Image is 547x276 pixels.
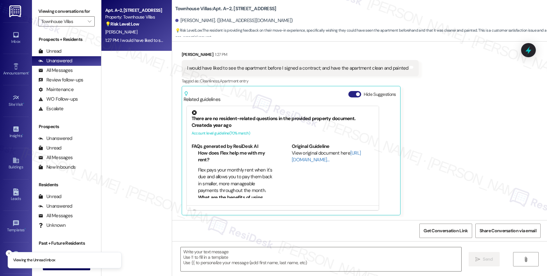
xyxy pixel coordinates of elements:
li: Flex pays your monthly rent when it's due and allows you to pay them back in smaller, more manage... [198,167,274,194]
div: Residents [32,181,101,188]
b: Original Guideline [292,143,329,149]
a: Leads [3,187,29,204]
div: Created a year ago [192,122,374,129]
span: Get Conversation Link [424,227,468,234]
strong: 💡 Risk Level: Low [105,21,139,27]
li: What are the benefits of using Flex? [198,194,274,208]
a: Buildings [3,155,29,172]
strong: 💡 Risk Level: Low [175,28,202,33]
span: Apartment entry [220,78,248,84]
span: [PERSON_NAME] [105,29,137,35]
a: Templates • [3,218,29,235]
div: Unread [38,193,61,200]
div: All Messages [38,67,73,74]
div: Past + Future Residents [32,240,101,247]
b: FAQs generated by ResiDesk AI [192,143,258,149]
div: Prospects + Residents [32,36,101,43]
div: [PERSON_NAME] [182,51,419,60]
div: 1:27 PM [213,51,227,58]
button: Get Conversation Link [419,224,472,238]
span: • [23,101,24,106]
div: I would have liked to see the apartment before I signed a contract; and have the apartment clean ... [187,65,408,72]
a: Inbox [3,29,29,47]
span: Share Conversation via email [480,227,536,234]
input: All communities [41,16,84,27]
a: Site Visit • [3,92,29,110]
span: : The resident is providing feedback on their move-in experience, specifically wishing they could... [175,27,547,41]
i:  [475,257,480,262]
a: Account [3,249,29,266]
div: Unanswered [38,57,72,64]
div: 1:27 PM: I would have liked to see the apartment before I signed a contract; and have the apartme... [105,37,324,43]
button: Send [469,252,500,266]
label: Viewing conversations for [38,6,95,16]
div: All Messages [38,154,73,161]
span: • [22,133,23,137]
div: Tagged as: [182,76,419,86]
div: Affinity Property - Affinity Property - All properties: Flex payment option for residents with ke... [192,210,374,235]
span: • [25,227,26,231]
div: Review follow-ups [38,77,83,83]
img: ResiDesk Logo [9,5,22,17]
div: Unanswered [38,203,72,210]
button: Close toast [6,250,12,257]
div: Unanswered [38,135,72,142]
div: Unread [38,145,61,151]
div: Related guidelines [184,91,221,103]
span: • [28,70,29,74]
span: Send [483,256,493,263]
span: Cleanliness , [200,78,219,84]
p: Viewing the Unread inbox [13,257,55,263]
div: New Inbounds [38,164,75,171]
a: Insights • [3,124,29,141]
a: [URL][DOMAIN_NAME]… [292,150,361,163]
div: Account level guideline ( 70 % match) [192,130,374,137]
div: There are no resident-related questions in the provided property document. [192,110,374,122]
i:  [523,257,528,262]
div: WO Follow-ups [38,96,78,103]
div: All Messages [38,212,73,219]
button: Share Conversation via email [475,224,541,238]
div: Escalate [38,105,63,112]
i:  [88,19,91,24]
div: Maintenance [38,86,74,93]
div: Prospects [32,123,101,130]
div: Unknown [38,222,66,229]
div: View original document here [292,150,374,164]
div: Property: Townhouse Villas [105,14,164,20]
b: Townhouse Villas: Apt. A~2, [STREET_ADDRESS] [175,5,276,12]
div: Apt. A~2, [STREET_ADDRESS] [105,7,164,14]
div: [PERSON_NAME]. ([EMAIL_ADDRESS][DOMAIN_NAME]) [175,17,293,24]
div: Unread [38,48,61,55]
label: Hide Suggestions [364,91,396,98]
li: How does Flex help me with my rent? [198,150,274,164]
